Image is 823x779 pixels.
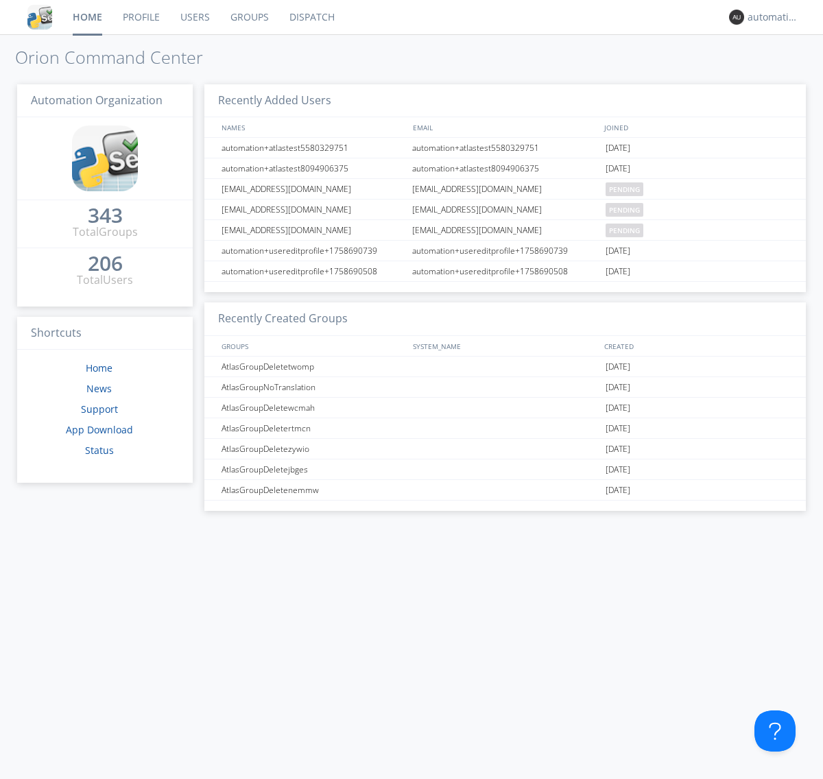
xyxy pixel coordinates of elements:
[204,377,806,398] a: AtlasGroupNoTranslation[DATE]
[409,117,601,137] div: EMAIL
[73,224,138,240] div: Total Groups
[204,418,806,439] a: AtlasGroupDeletertmcn[DATE]
[601,336,793,356] div: CREATED
[409,220,602,240] div: [EMAIL_ADDRESS][DOMAIN_NAME]
[606,224,643,237] span: pending
[606,459,630,480] span: [DATE]
[88,256,123,270] div: 206
[204,357,806,377] a: AtlasGroupDeletetwomp[DATE]
[218,117,406,137] div: NAMES
[606,158,630,179] span: [DATE]
[218,179,408,199] div: [EMAIL_ADDRESS][DOMAIN_NAME]
[204,200,806,220] a: [EMAIL_ADDRESS][DOMAIN_NAME][EMAIL_ADDRESS][DOMAIN_NAME]pending
[204,138,806,158] a: automation+atlastest5580329751automation+atlastest5580329751[DATE]
[218,220,408,240] div: [EMAIL_ADDRESS][DOMAIN_NAME]
[606,203,643,217] span: pending
[606,418,630,439] span: [DATE]
[81,403,118,416] a: Support
[218,138,408,158] div: automation+atlastest5580329751
[218,200,408,219] div: [EMAIL_ADDRESS][DOMAIN_NAME]
[72,125,138,191] img: cddb5a64eb264b2086981ab96f4c1ba7
[409,261,602,281] div: automation+usereditprofile+1758690508
[218,336,406,356] div: GROUPS
[88,208,123,224] a: 343
[748,10,799,24] div: automation+atlas0004
[204,84,806,118] h3: Recently Added Users
[218,480,408,500] div: AtlasGroupDeletenemmw
[27,5,52,29] img: cddb5a64eb264b2086981ab96f4c1ba7
[17,317,193,350] h3: Shortcuts
[218,418,408,438] div: AtlasGroupDeletertmcn
[31,93,163,108] span: Automation Organization
[409,200,602,219] div: [EMAIL_ADDRESS][DOMAIN_NAME]
[88,208,123,222] div: 343
[204,158,806,179] a: automation+atlastest8094906375automation+atlastest8094906375[DATE]
[218,158,408,178] div: automation+atlastest8094906375
[409,138,602,158] div: automation+atlastest5580329751
[85,444,114,457] a: Status
[204,459,806,480] a: AtlasGroupDeletejbges[DATE]
[218,261,408,281] div: automation+usereditprofile+1758690508
[218,357,408,376] div: AtlasGroupDeletetwomp
[409,158,602,178] div: automation+atlastest8094906375
[409,241,602,261] div: automation+usereditprofile+1758690739
[86,382,112,395] a: News
[606,439,630,459] span: [DATE]
[204,302,806,336] h3: Recently Created Groups
[606,261,630,282] span: [DATE]
[218,398,408,418] div: AtlasGroupDeletewcmah
[77,272,133,288] div: Total Users
[606,241,630,261] span: [DATE]
[204,398,806,418] a: AtlasGroupDeletewcmah[DATE]
[204,261,806,282] a: automation+usereditprofile+1758690508automation+usereditprofile+1758690508[DATE]
[66,423,133,436] a: App Download
[218,439,408,459] div: AtlasGroupDeletezywio
[218,241,408,261] div: automation+usereditprofile+1758690739
[606,480,630,501] span: [DATE]
[204,480,806,501] a: AtlasGroupDeletenemmw[DATE]
[606,398,630,418] span: [DATE]
[86,361,112,374] a: Home
[204,241,806,261] a: automation+usereditprofile+1758690739automation+usereditprofile+1758690739[DATE]
[204,439,806,459] a: AtlasGroupDeletezywio[DATE]
[606,138,630,158] span: [DATE]
[601,117,793,137] div: JOINED
[606,357,630,377] span: [DATE]
[204,179,806,200] a: [EMAIL_ADDRESS][DOMAIN_NAME][EMAIL_ADDRESS][DOMAIN_NAME]pending
[409,336,601,356] div: SYSTEM_NAME
[606,182,643,196] span: pending
[218,377,408,397] div: AtlasGroupNoTranslation
[218,459,408,479] div: AtlasGroupDeletejbges
[754,710,796,752] iframe: Toggle Customer Support
[88,256,123,272] a: 206
[409,179,602,199] div: [EMAIL_ADDRESS][DOMAIN_NAME]
[204,220,806,241] a: [EMAIL_ADDRESS][DOMAIN_NAME][EMAIL_ADDRESS][DOMAIN_NAME]pending
[606,377,630,398] span: [DATE]
[729,10,744,25] img: 373638.png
